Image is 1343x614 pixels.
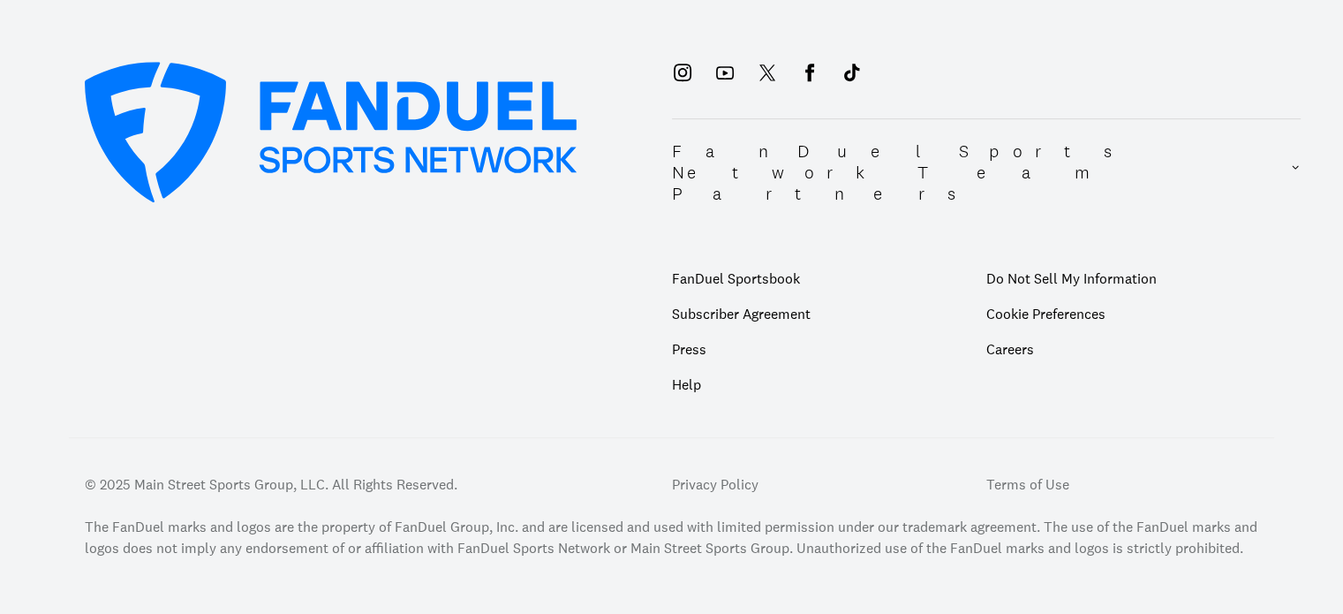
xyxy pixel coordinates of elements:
div: The FanDuel marks and logos are the property of FanDuel Group, Inc. and are licensed and used wit... [85,516,1258,558]
a: Privacy Policy [672,474,986,495]
a: Press [672,331,986,367]
p: © 2025 Main Street Sports Group, LLC. All Rights Reserved. [85,474,651,495]
a: Careers [986,331,1258,367]
h2: FanDuel Sports Network Team Partners [672,140,1290,204]
a: Terms of Use [986,474,1258,495]
a: Cookie Preferences [986,305,1105,322]
a: Subscriber Agreement [672,296,986,331]
a: Help [672,367,986,402]
a: Do Not Sell My Information [986,261,1258,296]
a: FanDuel Sportsbook [672,261,986,296]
